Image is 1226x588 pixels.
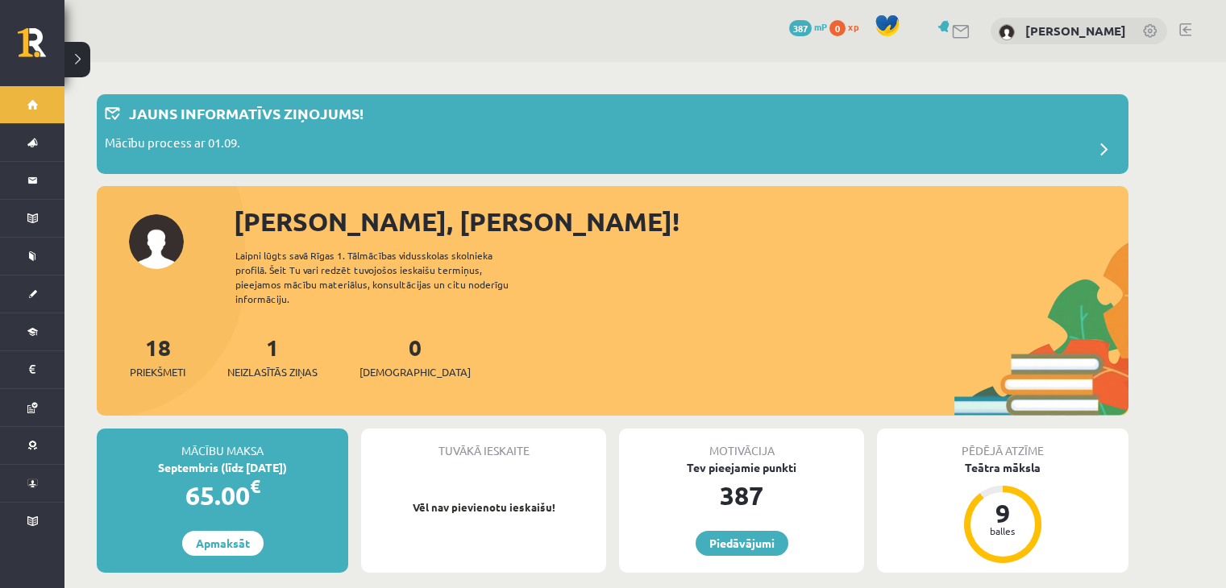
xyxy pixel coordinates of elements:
a: Teātra māksla 9 balles [877,459,1128,565]
span: Neizlasītās ziņas [227,364,318,380]
a: Piedāvājumi [696,531,788,556]
div: 65.00 [97,476,348,515]
div: Septembris (līdz [DATE]) [97,459,348,476]
p: Jauns informatīvs ziņojums! [129,102,364,124]
span: mP [814,20,827,33]
span: € [250,474,260,498]
div: Pēdējā atzīme [877,429,1128,459]
a: 18Priekšmeti [130,333,185,380]
span: 387 [789,20,812,36]
a: Jauns informatīvs ziņojums! Mācību process ar 01.09. [105,102,1120,166]
span: [DEMOGRAPHIC_DATA] [359,364,471,380]
span: 0 [829,20,846,36]
a: 1Neizlasītās ziņas [227,333,318,380]
a: 0[DEMOGRAPHIC_DATA] [359,333,471,380]
a: 387 mP [789,20,827,33]
div: Teātra māksla [877,459,1128,476]
p: Mācību process ar 01.09. [105,134,240,156]
div: Mācību maksa [97,429,348,459]
p: Vēl nav pievienotu ieskaišu! [369,499,598,516]
a: 0 xp [829,20,867,33]
a: [PERSON_NAME] [1025,23,1126,39]
div: 387 [619,476,864,515]
div: [PERSON_NAME], [PERSON_NAME]! [234,202,1128,241]
a: Rīgas 1. Tālmācības vidusskola [18,28,64,68]
div: 9 [979,500,1027,526]
div: Laipni lūgts savā Rīgas 1. Tālmācības vidusskolas skolnieka profilā. Šeit Tu vari redzēt tuvojošo... [235,248,537,306]
div: Tuvākā ieskaite [361,429,606,459]
span: xp [848,20,858,33]
span: Priekšmeti [130,364,185,380]
a: Apmaksāt [182,531,264,556]
img: Timofejs Bondarenko [999,24,1015,40]
div: balles [979,526,1027,536]
div: Motivācija [619,429,864,459]
div: Tev pieejamie punkti [619,459,864,476]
